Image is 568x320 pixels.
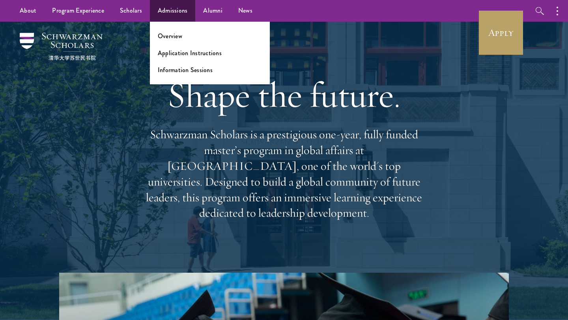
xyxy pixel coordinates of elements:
[158,65,213,74] a: Information Sessions
[158,32,182,41] a: Overview
[20,33,103,60] img: Schwarzman Scholars
[142,73,426,117] h1: Shape the future.
[142,127,426,221] p: Schwarzman Scholars is a prestigious one-year, fully funded master’s program in global affairs at...
[479,11,523,55] a: Apply
[158,48,222,58] a: Application Instructions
